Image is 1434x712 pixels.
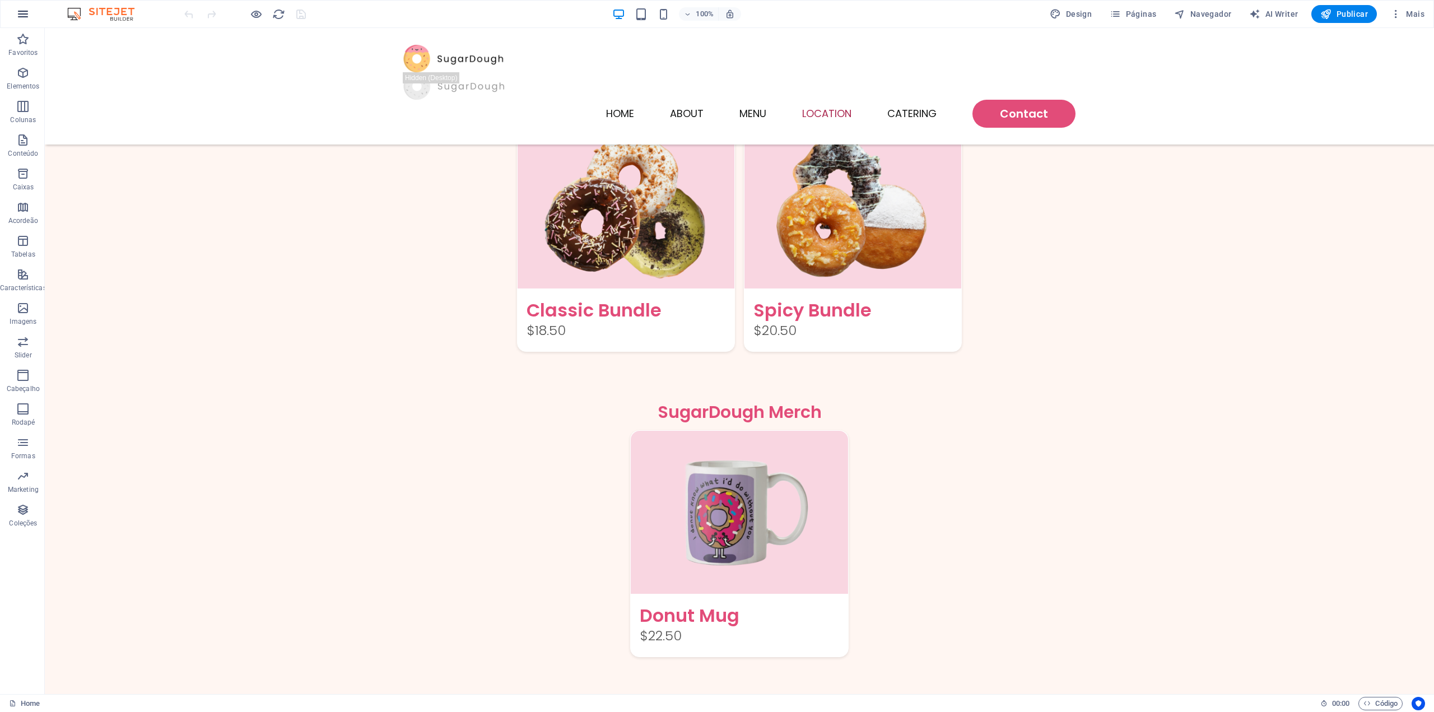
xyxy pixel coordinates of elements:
p: Elementos [7,82,39,91]
span: AI Writer [1249,8,1298,20]
p: Imagens [10,317,36,326]
i: Ao redimensionar, ajusta automaticamente o nível de zoom para caber no dispositivo escolhido. [725,9,735,19]
button: Mais [1386,5,1429,23]
span: Design [1050,8,1092,20]
button: 100% [679,7,719,21]
button: Usercentrics [1412,697,1425,710]
span: Mais [1390,8,1424,20]
p: Marketing [8,485,39,494]
button: Páginas [1105,5,1161,23]
p: Coleções [9,519,37,528]
span: : [1340,699,1342,708]
a: Clique para cancelar a seleção. Clique duas vezes para abrir as Páginas [9,697,40,710]
p: Colunas [10,115,36,124]
p: Tabelas [11,250,35,259]
p: Acordeão [8,216,38,225]
p: Favoritos [8,48,38,57]
button: Publicar [1311,5,1377,23]
h6: 100% [696,7,714,21]
button: Código [1358,697,1403,710]
button: AI Writer [1245,5,1302,23]
p: Cabeçalho [7,384,40,393]
button: Design [1045,5,1096,23]
h6: Tempo de sessão [1320,697,1350,710]
span: Código [1363,697,1398,710]
p: Caixas [13,183,34,192]
p: Slider [15,351,32,360]
button: reload [272,7,285,21]
span: Publicar [1320,8,1368,20]
span: Navegador [1174,8,1231,20]
i: Recarregar página [272,8,285,21]
span: 00 00 [1332,697,1349,710]
span: Páginas [1110,8,1156,20]
p: Rodapé [12,418,35,427]
button: Clique aqui para sair do modo de visualização e continuar editando [249,7,263,21]
button: Navegador [1170,5,1236,23]
div: Design (Ctrl+Alt+Y) [1045,5,1096,23]
p: Formas [11,452,35,460]
img: Editor Logo [64,7,148,21]
p: Conteúdo [8,149,38,158]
